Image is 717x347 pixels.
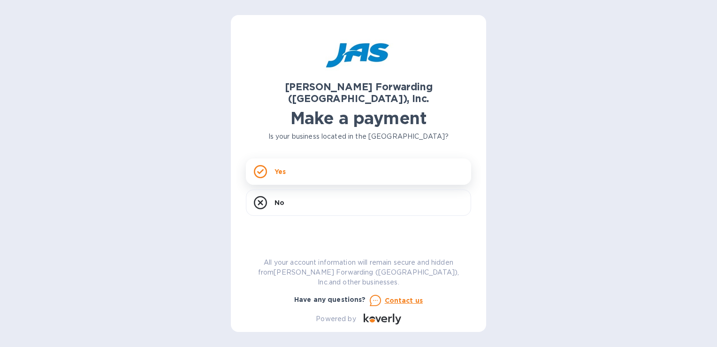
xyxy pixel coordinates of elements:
[294,296,366,303] b: Have any questions?
[275,167,286,176] p: Yes
[246,258,471,287] p: All your account information will remain secure and hidden from [PERSON_NAME] Forwarding ([GEOGRA...
[316,314,356,324] p: Powered by
[285,81,433,104] b: [PERSON_NAME] Forwarding ([GEOGRAPHIC_DATA]), Inc.
[385,297,423,304] u: Contact us
[275,198,284,207] p: No
[246,108,471,128] h1: Make a payment
[246,132,471,142] p: Is your business located in the [GEOGRAPHIC_DATA]?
